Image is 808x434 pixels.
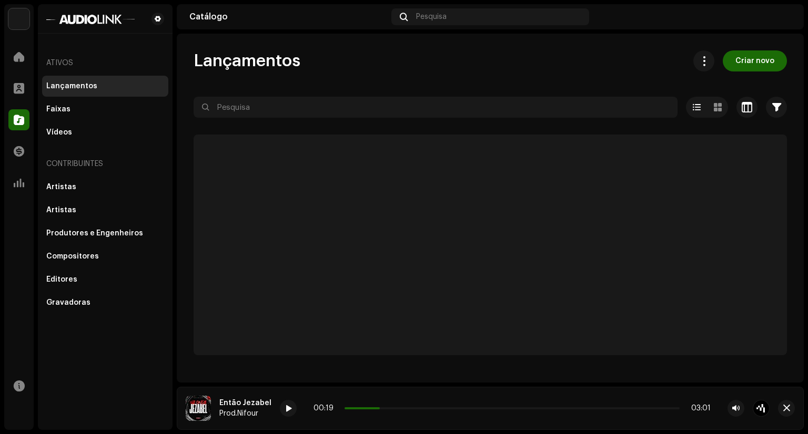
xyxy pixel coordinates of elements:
img: 11aef6a3-b1e4-4186-99c5-02f07049ed44 [774,8,791,25]
div: Produtores e Engenheiros [46,229,143,237]
re-a-nav-header: Ativos [42,50,168,76]
re-m-nav-item: Lançamentos [42,76,168,97]
span: Criar novo [735,50,774,71]
font: 00:19 [314,405,334,412]
img: 1601779f-85bc-4fc7-87b8-abcd1ae7544a [46,13,135,25]
font: Artistas [46,206,76,214]
div: Catálogo [189,13,387,21]
div: Gravadoras [46,298,90,307]
font: Então Jezabel [219,399,271,407]
font: Produtores e Engenheiros [46,230,143,237]
span: Lançamentos [194,50,300,71]
re-m-nav-item: Vídeos [42,122,168,143]
img: 730b9dfe-18b5-4111-b483-f30b0c182d82 [8,8,29,29]
img: a95bed26-b437-48fe-a36c-6375b861895a [186,396,211,421]
div: Artistas [46,206,76,214]
div: Lançamentos [46,82,97,90]
font: Prod.Nifour [219,410,258,417]
span: Pesquisa [416,13,447,21]
font: 03:01 [691,405,711,412]
div: Editores [46,275,77,284]
re-m-nav-item: Faixas [42,99,168,120]
button: Criar novo [723,50,787,71]
re-m-nav-item: Compositores [42,246,168,267]
div: Artistas [46,183,76,191]
re-m-nav-item: Gravadoras [42,292,168,313]
div: Compositores [46,252,99,261]
re-a-nav-header: Contribuintes [42,151,168,177]
input: Pesquisa [194,97,678,118]
re-m-nav-item: Artistas [42,177,168,198]
re-m-nav-item: Artistas [42,200,168,221]
re-m-nav-item: Produtores e Engenheiros [42,223,168,244]
div: Faixas [46,105,70,113]
div: Vídeos [46,128,72,137]
re-m-nav-item: Editores [42,269,168,290]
